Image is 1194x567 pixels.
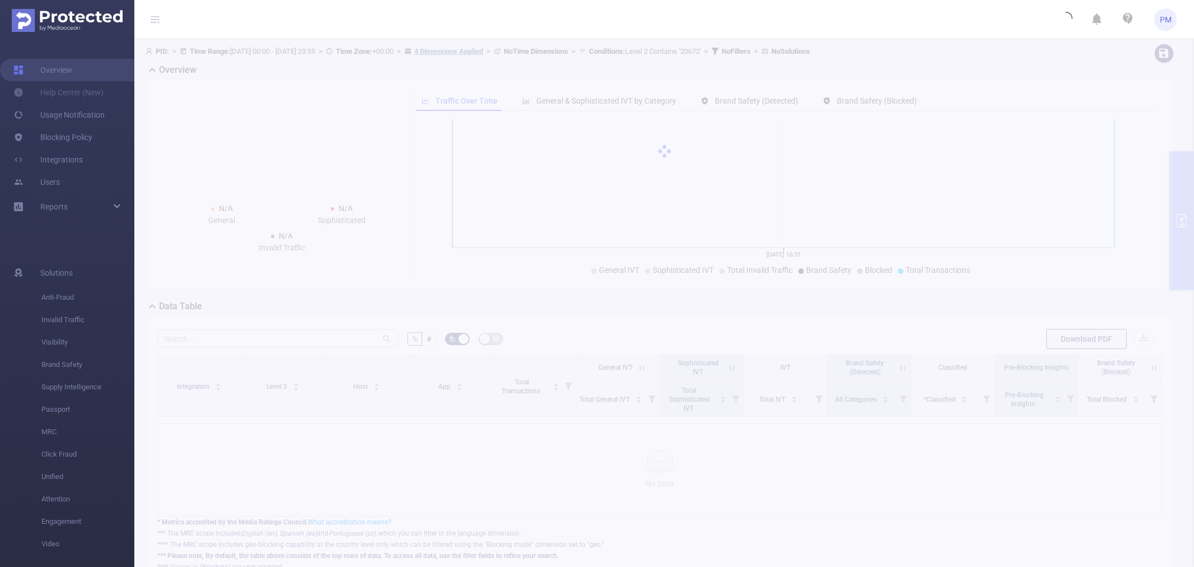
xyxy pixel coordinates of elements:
[41,331,134,354] span: Visibility
[41,421,134,443] span: MRC
[41,510,134,533] span: Engagement
[12,9,123,32] img: Protected Media
[1059,12,1073,27] i: icon: loading
[41,488,134,510] span: Attention
[41,398,134,421] span: Passport
[41,466,134,488] span: Unified
[41,286,134,309] span: Anti-Fraud
[41,309,134,331] span: Invalid Traffic
[13,104,105,126] a: Usage Notification
[41,443,134,466] span: Click Fraud
[13,126,92,148] a: Blocking Policy
[13,148,83,171] a: Integrations
[13,171,60,193] a: Users
[41,354,134,376] span: Brand Safety
[41,376,134,398] span: Supply Intelligence
[1160,8,1172,31] span: PM
[40,202,68,211] span: Reports
[41,533,134,555] span: Video
[40,262,73,284] span: Solutions
[13,59,72,81] a: Overview
[40,196,68,218] a: Reports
